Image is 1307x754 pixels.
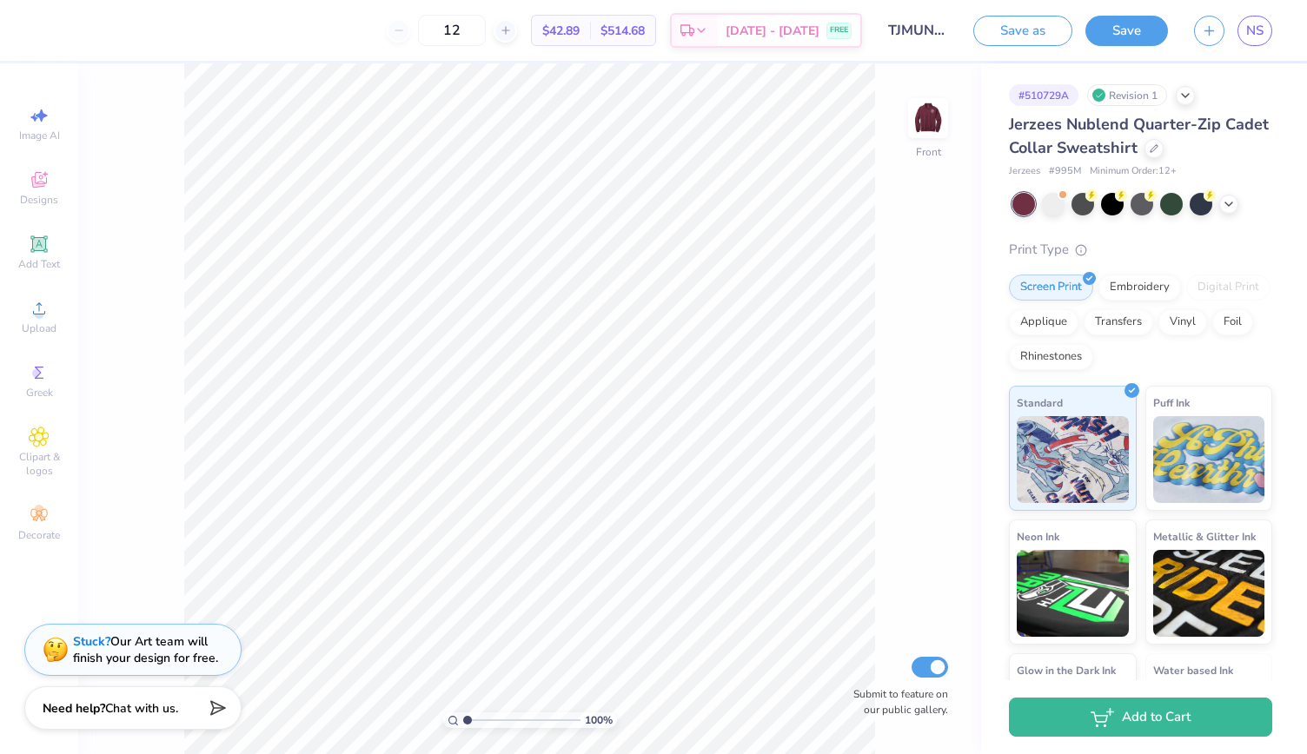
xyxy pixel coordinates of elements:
[1017,550,1129,637] img: Neon Ink
[1090,164,1177,179] span: Minimum Order: 12 +
[1158,309,1207,335] div: Vinyl
[18,257,60,271] span: Add Text
[1017,394,1063,412] span: Standard
[19,129,60,142] span: Image AI
[1009,114,1269,158] span: Jerzees Nublend Quarter-Zip Cadet Collar Sweatshirt
[1153,550,1265,637] img: Metallic & Glitter Ink
[73,633,110,650] strong: Stuck?
[1212,309,1253,335] div: Foil
[875,13,960,48] input: Untitled Design
[1017,527,1059,546] span: Neon Ink
[1009,240,1272,260] div: Print Type
[1049,164,1081,179] span: # 995M
[20,193,58,207] span: Designs
[26,386,53,400] span: Greek
[22,321,56,335] span: Upload
[1246,21,1264,41] span: NS
[73,633,218,666] div: Our Art team will finish your design for free.
[1087,84,1167,106] div: Revision 1
[973,16,1072,46] button: Save as
[542,22,580,40] span: $42.89
[911,101,945,136] img: Front
[1098,274,1181,301] div: Embroidery
[1153,527,1256,546] span: Metallic & Glitter Ink
[105,700,178,717] span: Chat with us.
[1237,16,1272,46] a: NS
[1186,274,1271,301] div: Digital Print
[1009,164,1040,179] span: Jerzees
[726,22,819,40] span: [DATE] - [DATE]
[1153,416,1265,503] img: Puff Ink
[916,144,941,160] div: Front
[1084,309,1153,335] div: Transfers
[43,700,105,717] strong: Need help?
[1009,309,1078,335] div: Applique
[1009,274,1093,301] div: Screen Print
[418,15,486,46] input: – –
[844,686,948,718] label: Submit to feature on our public gallery.
[1017,661,1116,679] span: Glow in the Dark Ink
[600,22,645,40] span: $514.68
[1009,84,1078,106] div: # 510729A
[830,24,848,36] span: FREE
[1017,416,1129,503] img: Standard
[1009,344,1093,370] div: Rhinestones
[18,528,60,542] span: Decorate
[1085,16,1168,46] button: Save
[1009,698,1272,737] button: Add to Cart
[585,712,613,728] span: 100 %
[9,450,70,478] span: Clipart & logos
[1153,661,1233,679] span: Water based Ink
[1153,394,1190,412] span: Puff Ink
